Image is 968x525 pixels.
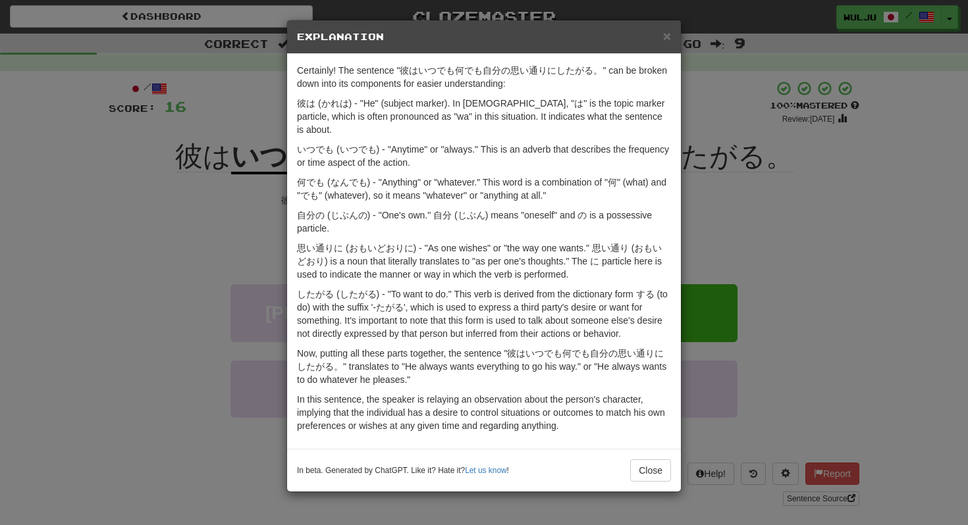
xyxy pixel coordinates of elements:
small: In beta. Generated by ChatGPT. Like it? Hate it? ! [297,465,509,476]
p: 彼は (かれは) - "He" (subject marker). In [DEMOGRAPHIC_DATA], "は" is the topic marker particle, which ... [297,97,671,136]
h5: Explanation [297,30,671,43]
span: × [663,28,671,43]
p: 思い通りに (おもいどおりに) - "As one wishes" or "the way one wants." 思い通り (おもいどおり) is a noun that literally ... [297,241,671,281]
a: Let us know [465,466,506,475]
p: 何でも (なんでも) - "Anything" or "whatever." This word is a combination of "何" (what) and "でも" (whateve... [297,176,671,202]
p: Certainly! The sentence "彼はいつでも何でも自分の思い通りにしたがる。" can be broken down into its components for easie... [297,64,671,90]
p: いつでも (いつでも) - "Anytime" or "always." This is an adverb that describes the frequency or time aspec... [297,143,671,169]
p: Now, putting all these parts together, the sentence "彼はいつでも何でも自分の思い通りにしたがる。" translates to "He al... [297,347,671,386]
button: Close [630,459,671,482]
button: Close [663,29,671,43]
p: 自分の (じぶんの) - "One's own." 自分 (じぶん) means "oneself" and の is a possessive particle. [297,209,671,235]
p: In this sentence, the speaker is relaying an observation about the person's character, implying t... [297,393,671,432]
p: したがる (したがる) - "To want to do." This verb is derived from the dictionary form する (to do) with the ... [297,287,671,340]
